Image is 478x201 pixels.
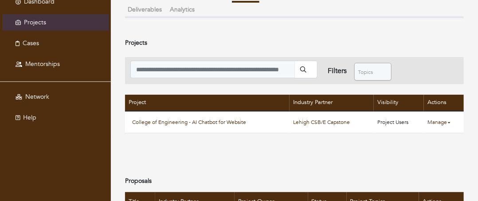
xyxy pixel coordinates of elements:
a: Help [2,109,109,126]
td: Project Users [374,111,424,133]
div: Filters [328,66,347,76]
span: Cases [23,39,39,47]
span: Topics [358,63,380,81]
a: Mentorships [2,56,109,72]
a: Network [2,89,109,105]
th: Industry Partner [290,95,374,111]
h4: Proposals [125,178,464,185]
button: Deliverables [125,2,165,17]
th: Project [125,95,290,111]
a: College of Engineering - AI Chatbot for Website [132,119,246,126]
a: Projects [2,14,109,31]
a: Cases [2,35,109,51]
span: Help [24,113,37,122]
a: Manage [427,118,451,126]
span: Mentorships [25,60,60,68]
button: Analytics [167,2,197,17]
span: Projects [24,18,46,27]
th: Actions [424,95,464,111]
span: Network [25,93,49,101]
h4: Projects [125,39,464,47]
th: Visibility [374,95,424,111]
a: Lehigh CSB/E Capstone [293,119,350,126]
